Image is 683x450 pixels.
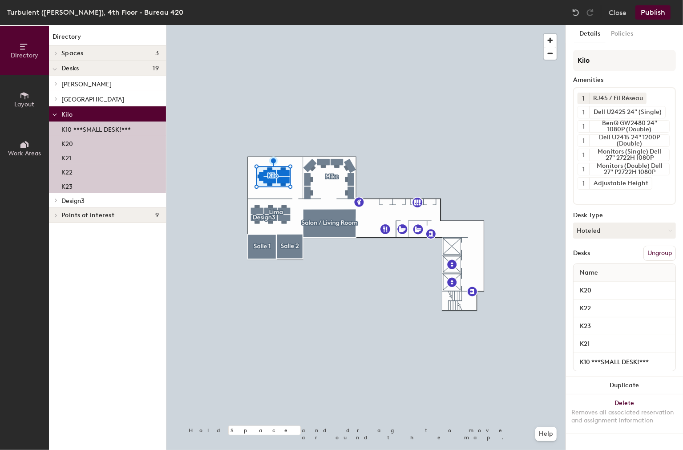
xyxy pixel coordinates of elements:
[153,65,159,72] span: 19
[566,394,683,434] button: DeleteRemoves all associated reservation and assignment information
[578,106,590,118] button: 1
[571,409,678,425] div: Removes all associated reservation and assignment information
[582,94,585,103] span: 1
[590,163,669,175] div: Monitors (Double) Dell 27" P2722H 1080P
[578,135,590,146] button: 1
[635,5,671,20] button: Publish
[155,50,159,57] span: 3
[573,212,676,219] div: Desk Type
[155,212,159,219] span: 9
[583,150,585,160] span: 1
[578,121,590,132] button: 1
[590,106,665,118] div: Dell U2425 24" (Single)
[583,122,585,131] span: 1
[61,111,73,118] span: Kilo
[578,149,590,161] button: 1
[11,52,38,59] span: Directory
[609,5,626,20] button: Close
[575,338,674,350] input: Unnamed desk
[575,302,674,315] input: Unnamed desk
[575,265,602,281] span: Name
[571,8,580,17] img: Undo
[15,101,35,108] span: Layout
[61,166,73,176] p: K22
[583,136,585,146] span: 1
[535,427,557,441] button: Help
[643,246,676,261] button: Ungroup
[578,93,589,104] button: 1
[578,163,590,175] button: 1
[573,250,590,257] div: Desks
[573,223,676,239] button: Hoteled
[606,25,639,43] button: Policies
[590,178,652,189] div: Adjustable Height
[566,377,683,394] button: Duplicate
[61,138,73,148] p: K20
[590,121,669,132] div: BenQ GW2480 24" 1080P (Double)
[61,152,71,162] p: K21
[61,180,73,191] p: K23
[575,320,674,332] input: Unnamed desk
[589,93,647,104] div: RJ45 / Fil Réseau
[574,25,606,43] button: Details
[61,65,79,72] span: Desks
[575,284,674,297] input: Unnamed desk
[583,165,585,174] span: 1
[61,212,114,219] span: Points of interest
[575,356,674,368] input: Unnamed desk
[61,96,124,103] span: [GEOGRAPHIC_DATA]
[590,149,669,161] div: Monitors (Single) Dell 27" 2722H 1080P
[590,135,669,146] div: Dell U2415 24" 1200P (Double)
[61,50,84,57] span: Spaces
[7,7,183,18] div: Turbulent ([PERSON_NAME]), 4th Floor - Bureau 420
[573,77,676,84] div: Amenities
[8,150,41,157] span: Work Areas
[583,108,585,117] span: 1
[578,178,590,189] button: 1
[583,179,585,188] span: 1
[586,8,594,17] img: Redo
[49,32,166,46] h1: Directory
[61,81,112,88] span: [PERSON_NAME]
[61,197,85,205] span: Design3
